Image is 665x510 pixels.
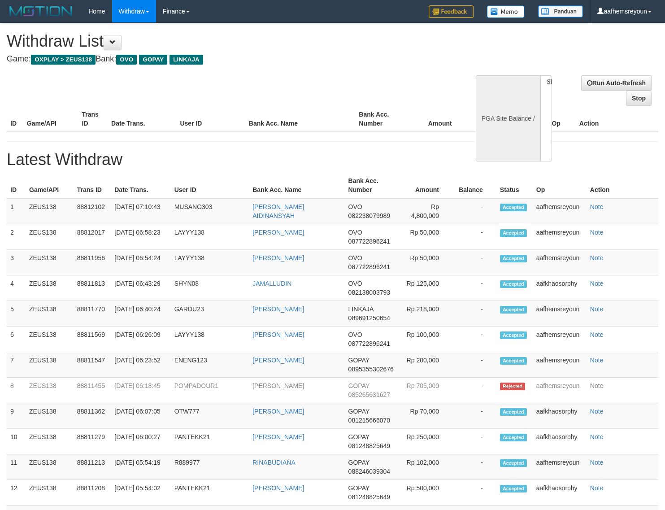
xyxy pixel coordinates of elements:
[26,403,74,429] td: ZEUS138
[23,106,78,132] th: Game/API
[401,378,452,403] td: Rp 705,000
[171,301,249,327] td: GARDU23
[74,454,111,480] td: 88811213
[452,250,496,275] td: -
[26,352,74,378] td: ZEUS138
[452,198,496,224] td: -
[533,224,587,250] td: aafhemsreyoun
[7,173,26,198] th: ID
[171,403,249,429] td: OTW777
[171,327,249,352] td: LAYYY138
[626,91,652,106] a: Stop
[500,408,527,416] span: Accepted
[590,331,604,338] a: Note
[348,357,369,364] span: GOPAY
[74,275,111,301] td: 88811813
[171,275,249,301] td: SHYN08
[533,250,587,275] td: aafhemsreyoun
[348,212,390,219] span: 082238079989
[7,250,26,275] td: 3
[500,485,527,493] span: Accepted
[26,173,74,198] th: Game/API
[74,250,111,275] td: 88811956
[410,106,465,132] th: Amount
[7,352,26,378] td: 7
[348,391,390,398] span: 085265631627
[26,429,74,454] td: ZEUS138
[401,224,452,250] td: Rp 50,000
[7,224,26,250] td: 2
[7,32,435,50] h1: Withdraw List
[401,301,452,327] td: Rp 218,000
[348,314,390,322] span: 089691250654
[590,484,604,492] a: Note
[74,378,111,403] td: 88811455
[487,5,525,18] img: Button%20Memo.svg
[111,173,170,198] th: Date Trans.
[452,480,496,506] td: -
[26,327,74,352] td: ZEUS138
[496,173,533,198] th: Status
[7,378,26,403] td: 8
[429,5,474,18] img: Feedback.jpg
[452,352,496,378] td: -
[348,417,390,424] span: 081215666070
[111,275,170,301] td: [DATE] 06:43:29
[252,280,291,287] a: JAMALLUDIN
[500,229,527,237] span: Accepted
[452,301,496,327] td: -
[476,75,540,161] div: PGA Site Balance /
[74,429,111,454] td: 88811279
[171,378,249,403] td: POMPADOUR1
[74,352,111,378] td: 88811547
[590,382,604,389] a: Note
[590,459,604,466] a: Note
[348,493,390,501] span: 081248825649
[590,229,604,236] a: Note
[452,224,496,250] td: -
[533,403,587,429] td: aafkhaosorphy
[348,289,390,296] span: 082138003793
[7,429,26,454] td: 10
[533,480,587,506] td: aafkhaosorphy
[252,433,304,440] a: [PERSON_NAME]
[111,429,170,454] td: [DATE] 06:00:27
[401,403,452,429] td: Rp 70,000
[7,301,26,327] td: 5
[26,250,74,275] td: ZEUS138
[171,224,249,250] td: LAYYY138
[26,224,74,250] td: ZEUS138
[590,305,604,313] a: Note
[401,352,452,378] td: Rp 200,000
[252,331,304,338] a: [PERSON_NAME]
[465,106,516,132] th: Balance
[500,306,527,314] span: Accepted
[252,305,304,313] a: [PERSON_NAME]
[7,55,435,64] h4: Game: Bank:
[7,403,26,429] td: 9
[111,403,170,429] td: [DATE] 06:07:05
[500,331,527,339] span: Accepted
[348,263,390,270] span: 087722896241
[111,198,170,224] td: [DATE] 07:10:43
[176,106,245,132] th: User ID
[500,357,527,365] span: Accepted
[401,250,452,275] td: Rp 50,000
[74,480,111,506] td: 88811208
[348,468,390,475] span: 088246039304
[171,250,249,275] td: LAYYY138
[7,106,23,132] th: ID
[590,357,604,364] a: Note
[252,229,304,236] a: [PERSON_NAME]
[500,204,527,211] span: Accepted
[538,5,583,17] img: panduan.png
[590,254,604,262] a: Note
[31,55,96,65] span: OXPLAY > ZEUS138
[7,454,26,480] td: 11
[252,254,304,262] a: [PERSON_NAME]
[452,429,496,454] td: -
[348,238,390,245] span: 087722896241
[7,4,75,18] img: MOTION_logo.png
[533,173,587,198] th: Op
[348,254,362,262] span: OVO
